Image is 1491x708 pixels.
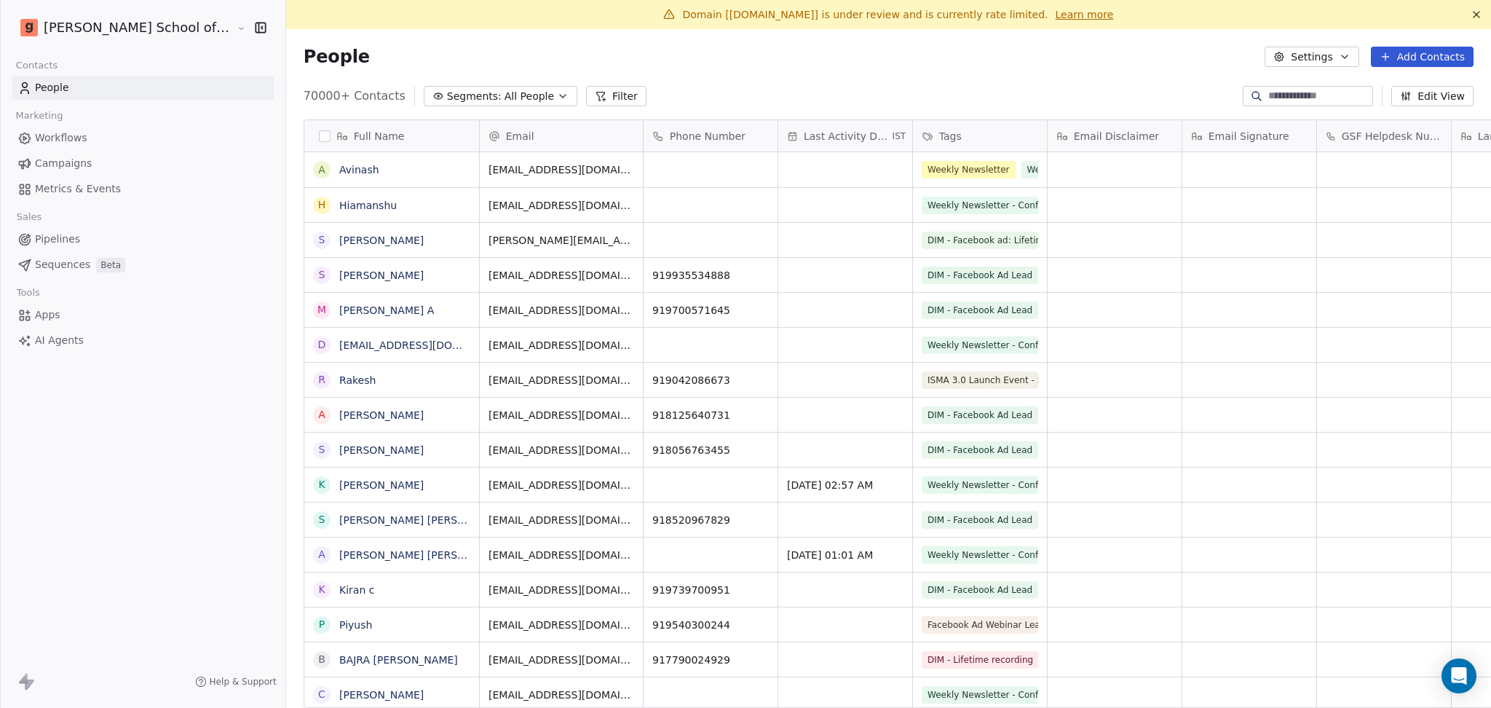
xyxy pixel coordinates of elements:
[922,511,1038,529] span: DIM - Facebook Ad Lead
[9,105,69,127] span: Marketing
[922,267,1038,284] span: DIM - Facebook Ad Lead
[922,197,1038,214] span: Weekly Newsletter - Confirmed
[339,479,424,491] a: [PERSON_NAME]
[922,161,1016,178] span: Weekly Newsletter
[12,329,274,353] a: AI Agents
[318,407,325,422] div: A
[12,152,274,176] a: Campaigns
[489,583,634,597] span: [EMAIL_ADDRESS][DOMAIN_NAME]
[12,177,274,201] a: Metrics & Events
[339,689,424,701] a: [PERSON_NAME]
[35,232,80,247] span: Pipelines
[652,443,769,457] span: 918056763455
[354,129,405,143] span: Full Name
[318,267,325,283] div: S
[317,337,325,353] div: d
[35,333,84,348] span: AI Agents
[318,477,325,492] div: k
[489,513,634,527] span: [EMAIL_ADDRESS][DOMAIN_NAME]
[317,302,326,318] div: m
[922,302,1038,319] span: DIM - Facebook Ad Lead
[318,232,325,248] div: S
[339,164,379,176] a: Avinash
[505,89,554,104] span: All People
[489,233,634,248] span: [PERSON_NAME][EMAIL_ADDRESS][DOMAIN_NAME]
[319,617,325,632] div: P
[318,442,325,457] div: S
[12,303,274,327] a: Apps
[12,76,274,100] a: People
[1048,120,1182,152] div: Email Disclaimer
[939,129,962,143] span: Tags
[35,80,69,95] span: People
[339,514,512,526] a: [PERSON_NAME] [PERSON_NAME]
[652,653,769,667] span: 917790024929
[922,651,1038,669] span: DIM - Lifetime recording
[489,478,634,492] span: [EMAIL_ADDRESS][DOMAIN_NAME]
[489,303,634,318] span: [EMAIL_ADDRESS][DOMAIN_NAME]
[489,162,634,177] span: [EMAIL_ADDRESS][DOMAIN_NAME]
[652,373,769,388] span: 919042086673
[489,618,634,632] span: [EMAIL_ADDRESS][DOMAIN_NAME]
[922,476,1038,494] span: Weekly Newsletter - Confirmed
[1182,120,1316,152] div: Email Signature
[96,258,125,272] span: Beta
[644,120,778,152] div: Phone Number
[304,120,479,152] div: Full Name
[1209,129,1289,143] span: Email Signature
[787,548,903,562] span: [DATE] 01:01 AM
[35,181,121,197] span: Metrics & Events
[489,443,634,457] span: [EMAIL_ADDRESS][DOMAIN_NAME]
[489,408,634,422] span: [EMAIL_ADDRESS][DOMAIN_NAME]
[489,268,634,283] span: [EMAIL_ADDRESS][DOMAIN_NAME]
[339,584,374,596] a: Kiran c
[489,688,634,702] span: [EMAIL_ADDRESS][DOMAIN_NAME]
[489,548,634,562] span: [EMAIL_ADDRESS][DOMAIN_NAME]
[1391,86,1474,106] button: Edit View
[9,55,64,76] span: Contacts
[922,441,1038,459] span: DIM - Facebook Ad Lead
[318,372,325,388] div: R
[652,513,769,527] span: 918520967829
[1074,129,1159,143] span: Email Disclaimer
[922,371,1038,389] span: ISMA 3.0 Launch Event - Signup
[922,616,1038,634] span: Facebook Ad Webinar Lead
[682,9,1048,20] span: Domain [[DOMAIN_NAME]] is under review and is currently rate limited.
[339,549,512,561] a: [PERSON_NAME] [PERSON_NAME]
[787,478,903,492] span: [DATE] 02:57 AM
[318,582,325,597] div: K
[489,338,634,353] span: [EMAIL_ADDRESS][DOMAIN_NAME]
[652,408,769,422] span: 918125640731
[922,581,1038,599] span: DIM - Facebook Ad Lead
[922,686,1038,704] span: Weekly Newsletter - Confirmed
[339,200,397,211] a: Hiamanshu
[35,257,90,272] span: Sequences
[44,18,233,37] span: [PERSON_NAME] School of Finance LLP
[1021,161,1137,178] span: Weekly Newsletter - Confirmed
[17,15,226,40] button: [PERSON_NAME] School of Finance LLP
[318,197,326,213] div: H
[339,409,424,421] a: [PERSON_NAME]
[304,87,406,105] span: 70000+ Contacts
[922,232,1038,249] span: DIM - Facebook ad: Lifetime Recording
[339,619,372,631] a: Piyush
[12,253,274,277] a: SequencesBeta
[1342,129,1442,143] span: GSF Helpdesk Number
[318,547,325,562] div: A
[339,270,424,281] a: [PERSON_NAME]
[35,307,60,323] span: Apps
[922,546,1038,564] span: Weekly Newsletter - Confirmed
[318,652,325,667] div: B
[339,654,458,666] a: BAJRA [PERSON_NAME]
[35,156,92,171] span: Campaigns
[652,583,769,597] span: 919739700951
[318,512,325,527] div: S
[339,304,434,316] a: [PERSON_NAME] A
[670,129,745,143] span: Phone Number
[1441,658,1476,693] div: Open Intercom Messenger
[339,235,424,246] a: [PERSON_NAME]
[195,676,277,688] a: Help & Support
[12,227,274,251] a: Pipelines
[10,206,48,228] span: Sales
[922,406,1038,424] span: DIM - Facebook Ad Lead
